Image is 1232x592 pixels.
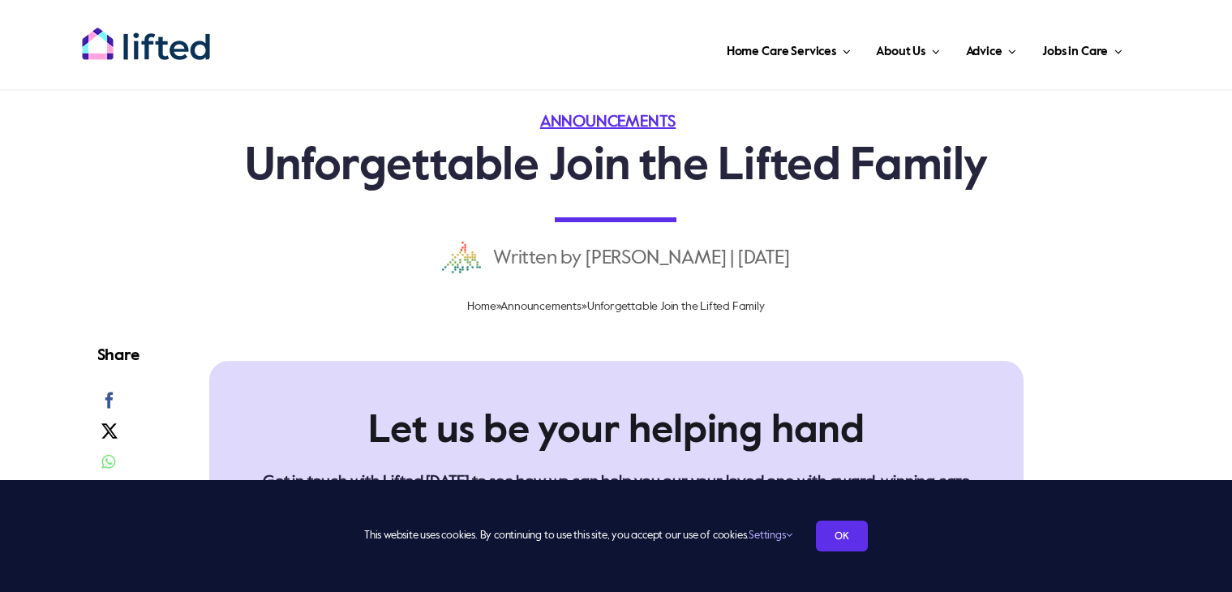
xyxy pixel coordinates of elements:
h2: Let us be your helping hand [216,410,1018,453]
span: Jobs in Care [1042,39,1108,65]
strong: Get in touch with Lifted [DATE] to see how we can help you our your loved one with award-winning ... [263,474,970,491]
a: OK [816,521,868,551]
a: About Us [871,24,944,73]
a: X [97,420,122,451]
a: Announcements [500,301,581,312]
a: WhatsApp [97,451,120,482]
h1: Unforgettable Join the Lifted Family [192,144,1041,190]
span: Home Care Services [727,39,836,65]
a: Settings [749,530,792,541]
span: » » [467,301,764,312]
span: Advice [966,39,1002,65]
span: About Us [876,39,925,65]
span: This website uses cookies. By continuing to use this site, you accept our use of cookies. [364,523,792,549]
a: Home [467,301,496,312]
a: Announcements [540,114,692,131]
nav: Breadcrumb [192,294,1041,320]
span: Categories: [540,114,692,131]
a: Advice [961,24,1021,73]
span: Unforgettable Join the Lifted Family [587,301,765,312]
a: Home Care Services [722,24,856,73]
a: lifted-logo [81,27,211,43]
a: Facebook [97,389,122,420]
a: Jobs in Care [1037,24,1127,73]
h4: Share [97,345,140,367]
nav: Main Menu [263,24,1127,73]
